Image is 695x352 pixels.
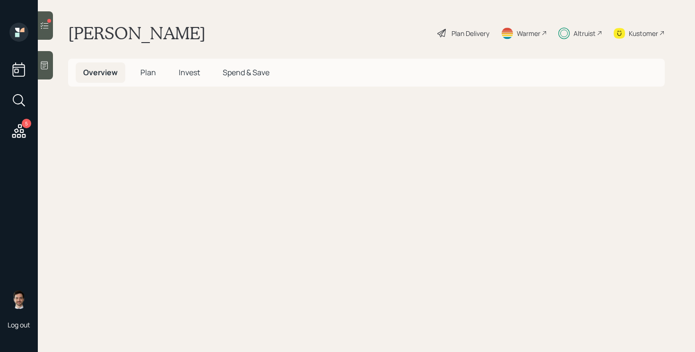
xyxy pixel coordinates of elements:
[179,67,200,78] span: Invest
[573,28,596,38] div: Altruist
[629,28,658,38] div: Kustomer
[22,119,31,128] div: 5
[452,28,489,38] div: Plan Delivery
[517,28,540,38] div: Warmer
[83,67,118,78] span: Overview
[8,320,30,329] div: Log out
[9,290,28,309] img: jonah-coleman-headshot.png
[223,67,269,78] span: Spend & Save
[68,23,206,44] h1: [PERSON_NAME]
[140,67,156,78] span: Plan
